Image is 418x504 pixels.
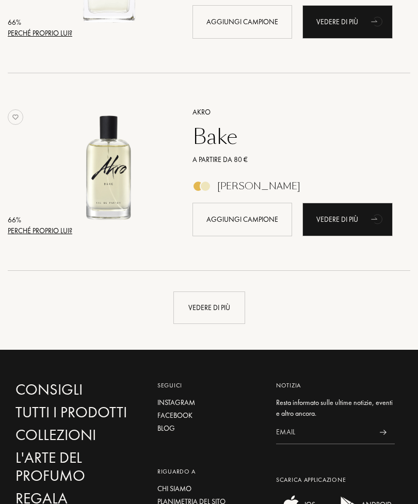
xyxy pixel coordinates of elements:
[157,467,261,476] div: Riguardo a
[185,107,395,118] a: Akro
[185,124,395,149] a: Bake
[173,291,245,324] div: Vedere di più
[367,208,388,229] div: animation
[276,381,395,390] div: Notizia
[217,181,300,192] div: [PERSON_NAME]
[8,28,72,39] div: Perché proprio lui?
[8,225,72,236] div: Perché proprio lui?
[157,397,261,408] a: Instagram
[8,215,72,225] div: 66 %
[276,475,395,484] div: Scarica applicazione
[15,426,134,444] a: Collezioni
[8,109,23,125] img: no_like_p.png
[157,483,261,494] a: Chi siamo
[302,5,393,39] div: Vedere di più
[15,403,134,421] a: Tutti i prodotti
[380,430,387,435] img: news_send.svg
[192,5,292,39] div: Aggiungi campione
[157,381,261,390] div: Seguici
[157,410,261,421] a: Facebook
[302,5,393,39] a: Vedere di piùanimation
[185,154,395,165] a: A partire da 80 €
[276,421,372,444] input: Email
[276,397,395,419] div: Resta informato sulle ultime notizie, eventi e altro ancora.
[367,11,388,31] div: animation
[157,423,261,434] a: Blog
[302,203,393,236] a: Vedere di piùanimation
[8,17,72,28] div: 66 %
[48,105,171,228] img: Bake Akro
[185,184,395,194] a: [PERSON_NAME]
[302,203,393,236] div: Vedere di più
[192,203,292,236] div: Aggiungi campione
[15,381,134,399] a: Consigli
[15,449,134,485] a: L'arte del profumo
[48,94,177,248] a: Bake Akro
